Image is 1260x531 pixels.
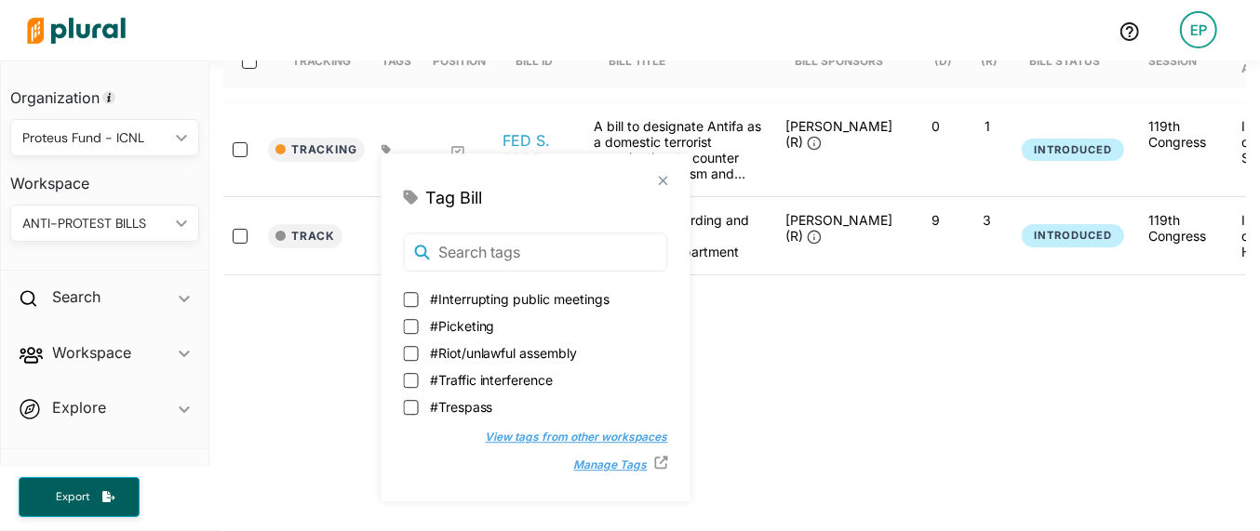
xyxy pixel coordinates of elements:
[404,232,668,272] input: Search tags
[1022,224,1124,247] button: Introduced
[10,71,199,112] h3: Organization
[430,343,578,363] span: #Riot/unlawful assembly
[382,144,392,155] div: Add tags
[503,131,573,168] a: FED S. 2936
[1,449,208,495] h4: Saved
[1148,35,1213,87] div: Session
[233,142,248,157] input: select-row-federal-119-s2936
[52,342,131,363] h2: Workspace
[785,118,892,150] span: [PERSON_NAME] (R)
[43,489,102,505] span: Export
[233,229,248,244] input: select-row-federal-119-hr2936
[268,224,342,248] button: Track
[404,373,419,388] input: #Traffic interference
[1197,468,1241,512] iframe: Intercom live chat
[969,212,1005,228] p: 3
[430,397,493,417] span: #Trespass
[404,400,419,415] input: #Trespass
[430,370,554,390] span: #Traffic interference
[969,118,1005,134] p: 1
[19,477,140,517] button: Export
[22,214,168,233] div: ANTI-PROTEST BILLS
[1148,212,1212,244] div: 119th Congress
[404,319,419,334] input: #Picketing
[918,212,954,228] p: 9
[268,138,365,162] button: Tracking
[1148,118,1212,150] div: 119th Congress
[22,128,168,148] div: Proteus Fund - ICNL
[404,292,419,307] input: #Interrupting public meetings
[918,118,954,134] p: 0
[101,89,117,106] div: Tooltip anchor
[10,156,199,197] h3: Workspace
[450,145,465,160] div: Add Position Statement
[584,118,771,181] div: A bill to designate Antifa as a domestic terrorist organization, to counter domestic terrorism an...
[556,452,655,480] button: Manage Tags
[1148,54,1197,68] div: Session
[425,185,482,210] span: Tag Bill
[785,212,892,244] span: [PERSON_NAME] (R)
[430,316,495,336] span: #Picketing
[52,397,106,418] h2: Explore
[404,346,419,361] input: #Riot/unlawful assembly
[1022,139,1124,162] button: Introduced
[430,289,610,309] span: #Interrupting public meetings
[52,286,101,307] h2: Search
[467,424,668,452] button: View tags from other workspaces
